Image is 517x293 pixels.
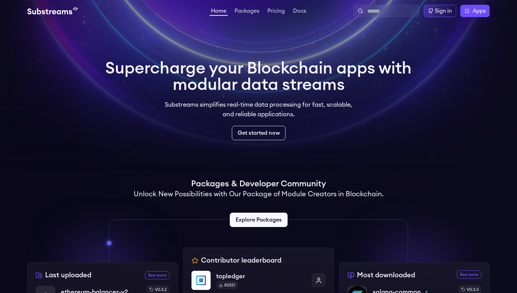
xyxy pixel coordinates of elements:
a: Home [210,8,228,16]
a: Pricing [266,8,286,15]
p: topledger [216,271,306,281]
a: Explore Packages [230,213,288,227]
div: 80321 [216,281,238,289]
a: Get started now [232,126,286,140]
div: Sign in [435,7,452,15]
a: Packages [233,8,261,15]
h1: Packages & Developer Community [191,178,326,189]
a: Sign in [424,5,456,17]
a: See more most downloaded packages [457,270,481,279]
a: Docs [292,8,307,15]
h2: Unlock New Possibilities with Our Package of Module Creators in Blockchain. [134,189,384,199]
span: Apps [473,7,486,15]
p: Substreams simplifies real-time data processing for fast, scalable, and reliable applications. [160,100,357,119]
h1: Supercharge your Blockchain apps with modular data streams [105,60,412,93]
a: See more recently uploaded packages [145,271,170,279]
img: topledger [191,271,211,290]
img: Substream's logo [27,7,78,15]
